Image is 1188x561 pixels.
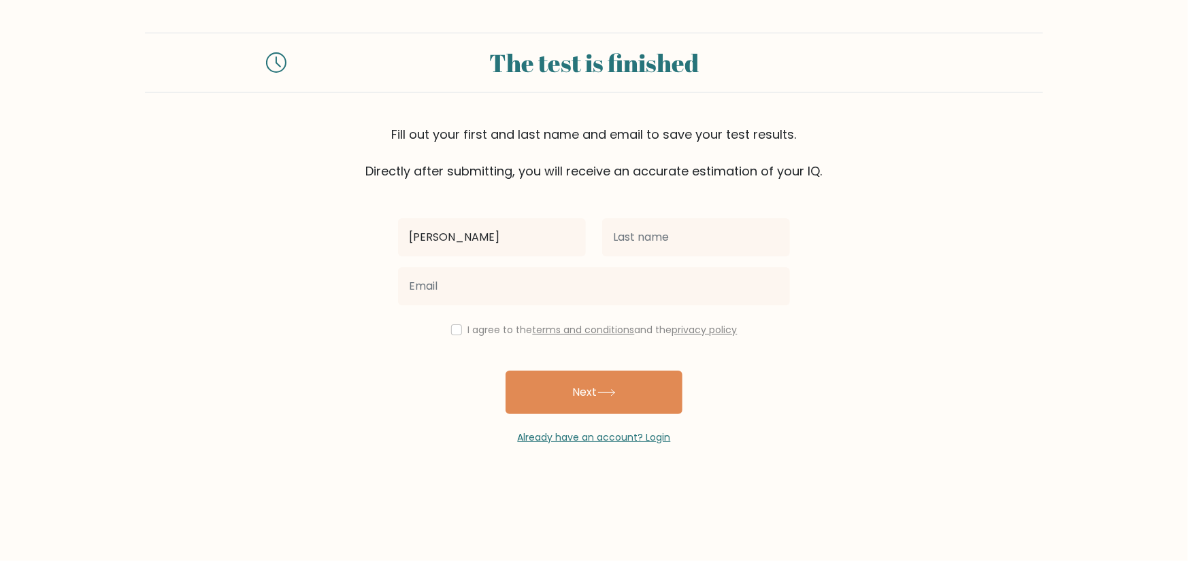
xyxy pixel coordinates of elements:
input: Last name [602,218,790,256]
input: First name [398,218,586,256]
label: I agree to the and the [468,323,738,337]
button: Next [506,371,682,414]
div: The test is finished [303,44,885,81]
a: privacy policy [672,323,738,337]
a: Already have an account? Login [518,430,671,444]
a: terms and conditions [533,323,635,337]
div: Fill out your first and last name and email to save your test results. Directly after submitting,... [145,125,1043,180]
input: Email [398,267,790,305]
